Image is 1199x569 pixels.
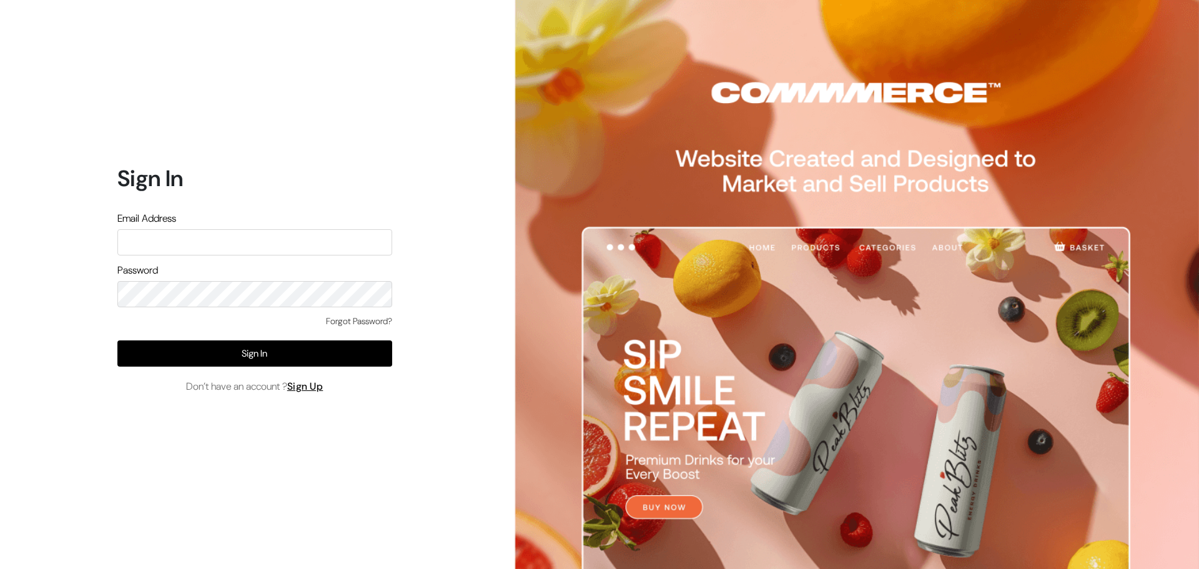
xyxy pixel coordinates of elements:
[117,263,158,278] label: Password
[326,315,392,328] a: Forgot Password?
[287,380,323,393] a: Sign Up
[186,379,323,394] span: Don’t have an account ?
[117,165,392,192] h1: Sign In
[117,340,392,367] button: Sign In
[117,211,176,226] label: Email Address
